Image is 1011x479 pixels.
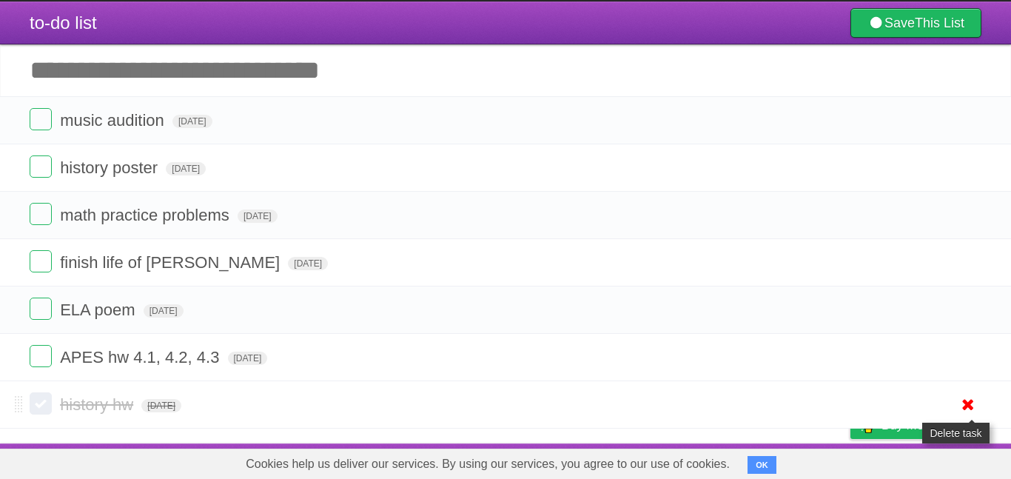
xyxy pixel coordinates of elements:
a: Suggest a feature [888,447,981,475]
label: Done [30,345,52,367]
span: [DATE] [228,352,268,365]
a: About [654,447,685,475]
label: Done [30,392,52,415]
label: Done [30,298,52,320]
span: [DATE] [166,162,206,175]
label: Done [30,250,52,272]
span: [DATE] [144,304,184,318]
a: Privacy [831,447,870,475]
span: Buy me a coffee [881,412,974,438]
span: [DATE] [238,210,278,223]
label: Done [30,203,52,225]
span: Cookies help us deliver our services. By using our services, you agree to our use of cookies. [231,449,745,479]
span: [DATE] [172,115,212,128]
span: math practice problems [60,206,233,224]
a: Developers [702,447,762,475]
span: history poster [60,158,161,177]
span: [DATE] [288,257,328,270]
span: history hw [60,395,137,414]
a: Terms [781,447,813,475]
label: Done [30,155,52,178]
label: Done [30,108,52,130]
b: This List [915,16,964,30]
span: APES hw 4.1, 4.2, 4.3 [60,348,223,366]
span: ELA poem [60,301,139,319]
span: [DATE] [141,399,181,412]
a: SaveThis List [850,8,981,38]
button: OK [748,456,776,474]
span: finish life of [PERSON_NAME] [60,253,283,272]
span: to-do list [30,13,97,33]
span: music audition [60,111,168,130]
